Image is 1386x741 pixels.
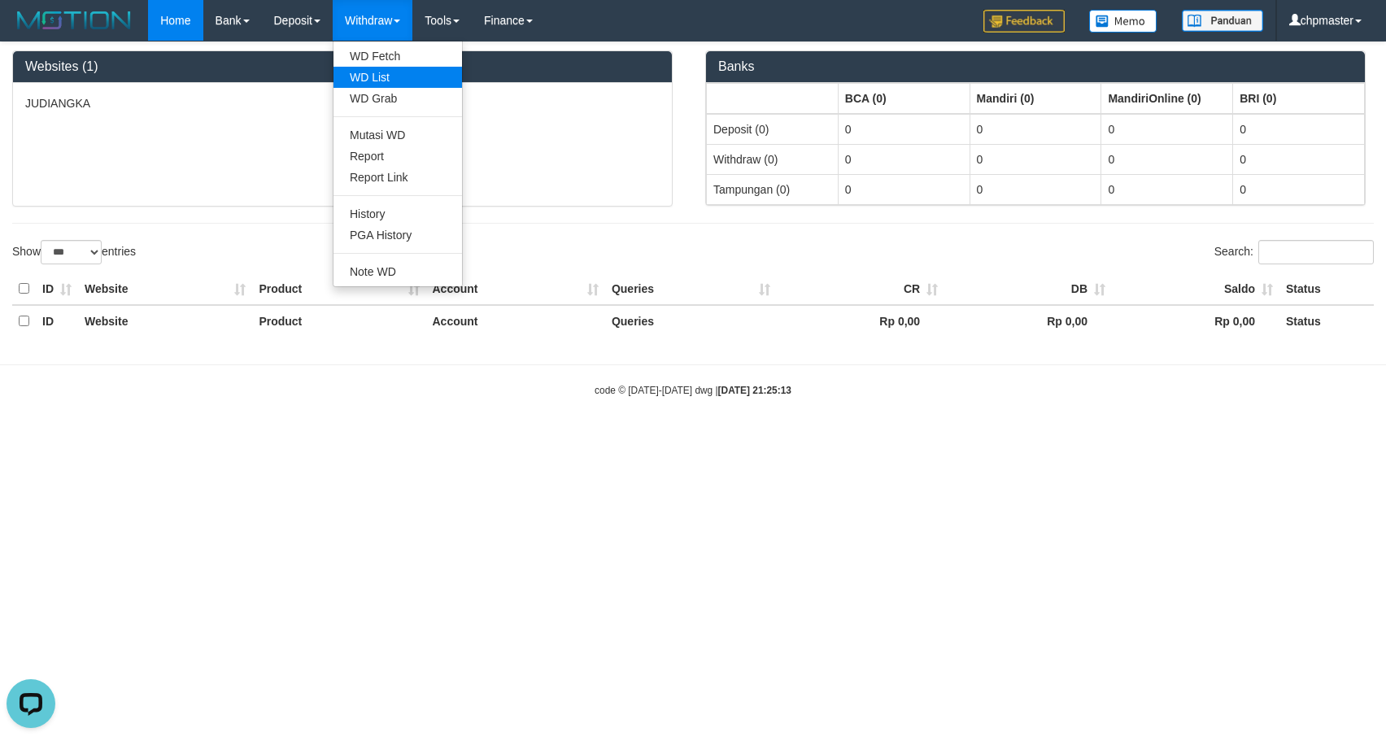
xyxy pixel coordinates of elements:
th: Group: activate to sort column ascending [707,83,839,114]
a: PGA History [333,224,462,246]
th: ID [36,305,78,337]
td: 0 [838,144,970,174]
input: Search: [1258,240,1374,264]
td: Tampungan (0) [707,174,839,204]
td: 0 [1101,174,1233,204]
td: 0 [1233,114,1365,145]
th: Rp 0,00 [1112,305,1279,337]
th: Product [252,273,425,305]
a: WD List [333,67,462,88]
img: MOTION_logo.png [12,8,136,33]
td: 0 [970,114,1101,145]
a: WD Fetch [333,46,462,67]
label: Search: [1214,240,1374,264]
select: Showentries [41,240,102,264]
th: Account [426,273,605,305]
a: History [333,203,462,224]
label: Show entries [12,240,136,264]
button: Open LiveChat chat widget [7,7,55,55]
small: code © [DATE]-[DATE] dwg | [595,385,791,396]
img: panduan.png [1182,10,1263,32]
th: Group: activate to sort column ascending [970,83,1101,114]
a: WD Grab [333,88,462,109]
td: Withdraw (0) [707,144,839,174]
th: Group: activate to sort column ascending [1101,83,1233,114]
p: JUDIANGKA [25,95,660,111]
th: ID [36,273,78,305]
th: DB [944,273,1112,305]
td: Deposit (0) [707,114,839,145]
a: Mutasi WD [333,124,462,146]
td: 0 [1233,174,1365,204]
th: Saldo [1112,273,1279,305]
th: Group: activate to sort column ascending [838,83,970,114]
td: 0 [838,114,970,145]
td: 0 [970,144,1101,174]
strong: [DATE] 21:25:13 [718,385,791,396]
img: Feedback.jpg [983,10,1065,33]
th: CR [777,273,944,305]
img: Button%20Memo.svg [1089,10,1157,33]
td: 0 [970,174,1101,204]
th: Product [252,305,425,337]
th: Website [78,273,252,305]
th: Group: activate to sort column ascending [1233,83,1365,114]
th: Account [426,305,605,337]
th: Queries [605,273,777,305]
th: Status [1279,305,1374,337]
th: Status [1279,273,1374,305]
a: Report [333,146,462,167]
th: Rp 0,00 [944,305,1112,337]
h3: Banks [718,59,1353,74]
th: Website [78,305,252,337]
td: 0 [838,174,970,204]
th: Rp 0,00 [777,305,944,337]
td: 0 [1233,144,1365,174]
td: 0 [1101,114,1233,145]
a: Report Link [333,167,462,188]
th: Queries [605,305,777,337]
td: 0 [1101,144,1233,174]
a: Note WD [333,261,462,282]
h3: Websites (1) [25,59,660,74]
